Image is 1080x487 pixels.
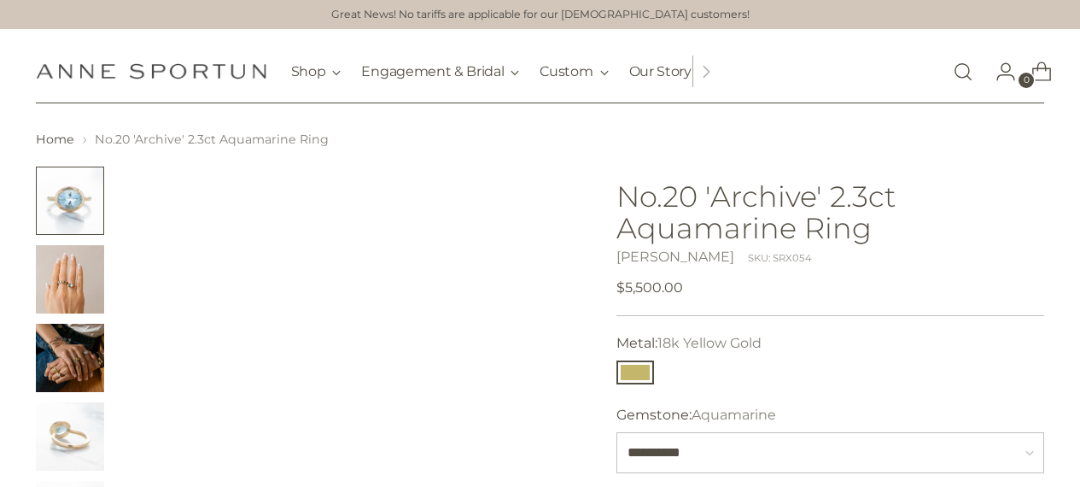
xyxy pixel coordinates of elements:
button: Change image to image 4 [36,402,104,471]
button: Change image to image 2 [36,245,104,314]
span: 0 [1019,73,1034,88]
a: Great News! No tariffs are applicable for our [DEMOGRAPHIC_DATA] customers! [331,7,750,23]
a: [PERSON_NAME] [616,249,734,265]
a: Anne Sportun Fine Jewellery [36,63,266,79]
a: Our Story [629,53,692,91]
a: Go to the account page [982,55,1016,89]
span: No.20 'Archive' 2.3ct Aquamarine Ring [95,132,329,147]
button: 18k Yellow Gold [616,361,654,384]
label: Gemstone: [616,405,776,425]
h1: No.20 'Archive' 2.3ct Aquamarine Ring [616,180,1045,243]
span: 18k Yellow Gold [657,335,762,351]
a: Open cart modal [1018,55,1052,89]
a: Open search modal [946,55,980,89]
div: SKU: SRX054 [748,251,812,266]
button: Change image to image 1 [36,167,104,235]
label: Metal: [616,333,762,354]
button: Engagement & Bridal [361,53,519,91]
span: Aquamarine [692,407,776,423]
nav: breadcrumbs [36,131,1045,149]
button: Shop [291,53,342,91]
span: $5,500.00 [616,278,683,298]
button: Custom [540,53,608,91]
a: Home [36,132,74,147]
button: Change image to image 3 [36,324,104,392]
